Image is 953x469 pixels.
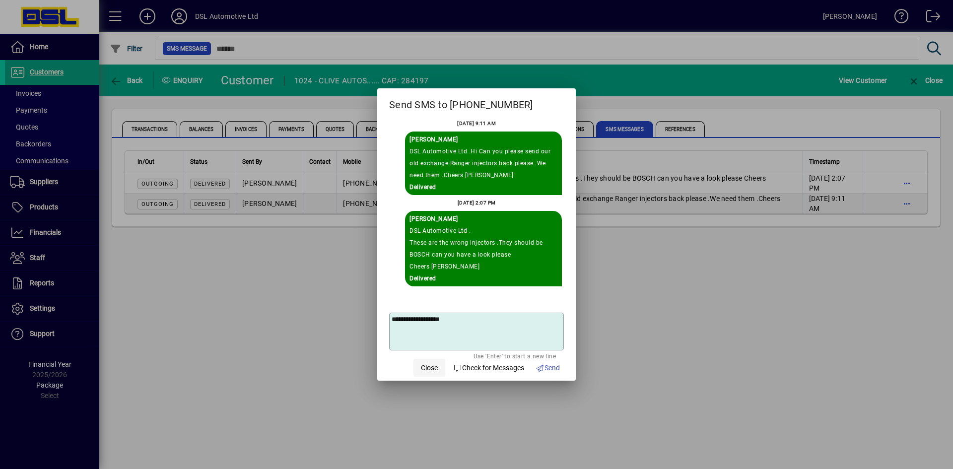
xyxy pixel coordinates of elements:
div: Sent By [409,134,557,145]
div: Delivered [409,272,557,284]
span: Close [421,363,438,373]
div: DSL Automotive Ltd .Hi Can you please send our old exchange Ranger injectors back please .We need... [409,145,557,181]
div: DSL Automotive Ltd . These are the wrong injectors .They should be BOSCH can you have a look plea... [409,225,557,272]
div: [DATE] 9:11 AM [457,118,496,130]
button: Send [532,359,564,377]
div: Sent By [409,213,557,225]
span: Send [536,363,560,373]
button: Close [413,359,445,377]
button: Check for Messages [449,359,528,377]
span: Check for Messages [453,363,524,373]
div: Delivered [409,181,557,193]
mat-hint: Use 'Enter' to start a new line [474,350,556,361]
div: [DATE] 2:07 PM [458,197,496,209]
h2: Send SMS to [PHONE_NUMBER] [377,88,576,117]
